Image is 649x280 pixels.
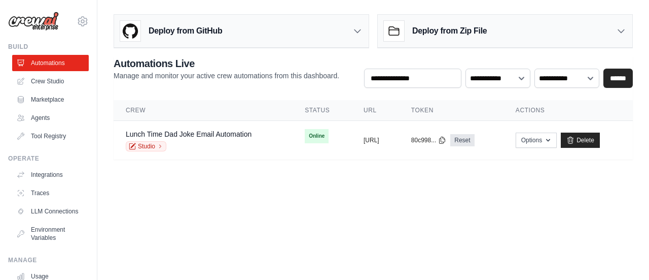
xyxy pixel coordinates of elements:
img: GitHub Logo [120,21,140,41]
a: Reset [450,134,474,146]
th: Crew [114,100,293,121]
a: Integrations [12,167,89,183]
h2: Automations Live [114,56,339,71]
a: Studio [126,141,166,151]
a: Crew Studio [12,73,89,89]
a: Tool Registry [12,128,89,144]
th: Token [399,100,503,121]
button: Options [516,133,557,148]
a: Agents [12,110,89,126]
div: Manage [8,256,89,264]
th: Status [293,100,351,121]
a: Automations [12,55,89,71]
p: Manage and monitor your active crew automations from this dashboard. [114,71,339,81]
a: Environment Variables [12,222,89,246]
h3: Deploy from Zip File [412,25,487,37]
button: 80c998... [411,136,446,144]
th: URL [351,100,399,121]
span: Online [305,129,329,143]
a: Lunch Time Dad Joke Email Automation [126,130,251,138]
div: Build [8,43,89,51]
a: Traces [12,185,89,201]
div: Operate [8,154,89,163]
a: Delete [561,133,600,148]
a: LLM Connections [12,203,89,220]
h3: Deploy from GitHub [149,25,222,37]
th: Actions [503,100,633,121]
img: Logo [8,12,59,31]
a: Marketplace [12,91,89,108]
